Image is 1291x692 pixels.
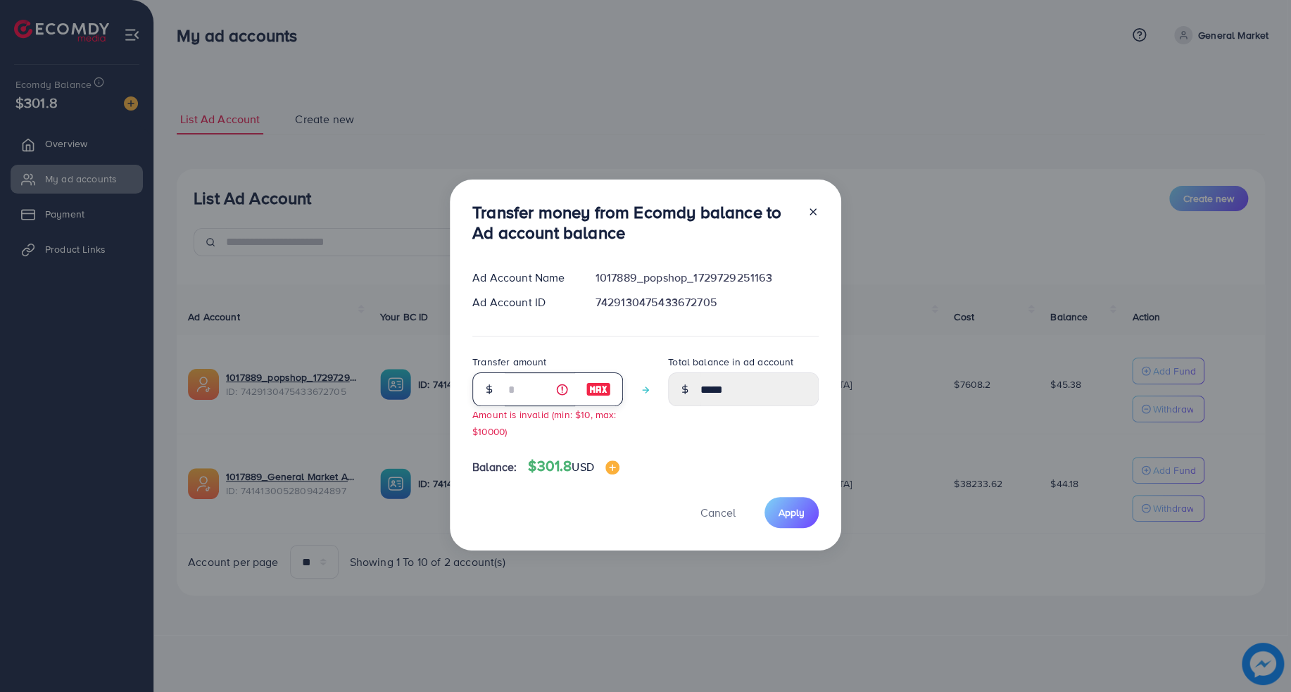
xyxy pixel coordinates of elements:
span: Cancel [700,505,736,520]
img: image [605,460,619,474]
button: Apply [764,497,819,527]
label: Transfer amount [472,355,546,369]
label: Total balance in ad account [668,355,793,369]
div: 1017889_popshop_1729729251163 [584,270,830,286]
div: 7429130475433672705 [584,294,830,310]
div: Ad Account Name [461,270,584,286]
img: image [586,381,611,398]
div: Ad Account ID [461,294,584,310]
span: USD [572,459,593,474]
button: Cancel [683,497,753,527]
span: Balance: [472,459,517,475]
h3: Transfer money from Ecomdy balance to Ad account balance [472,202,796,243]
h4: $301.8 [528,458,619,475]
span: Apply [779,505,805,520]
small: Amount is invalid (min: $10, max: $10000) [472,408,616,437]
